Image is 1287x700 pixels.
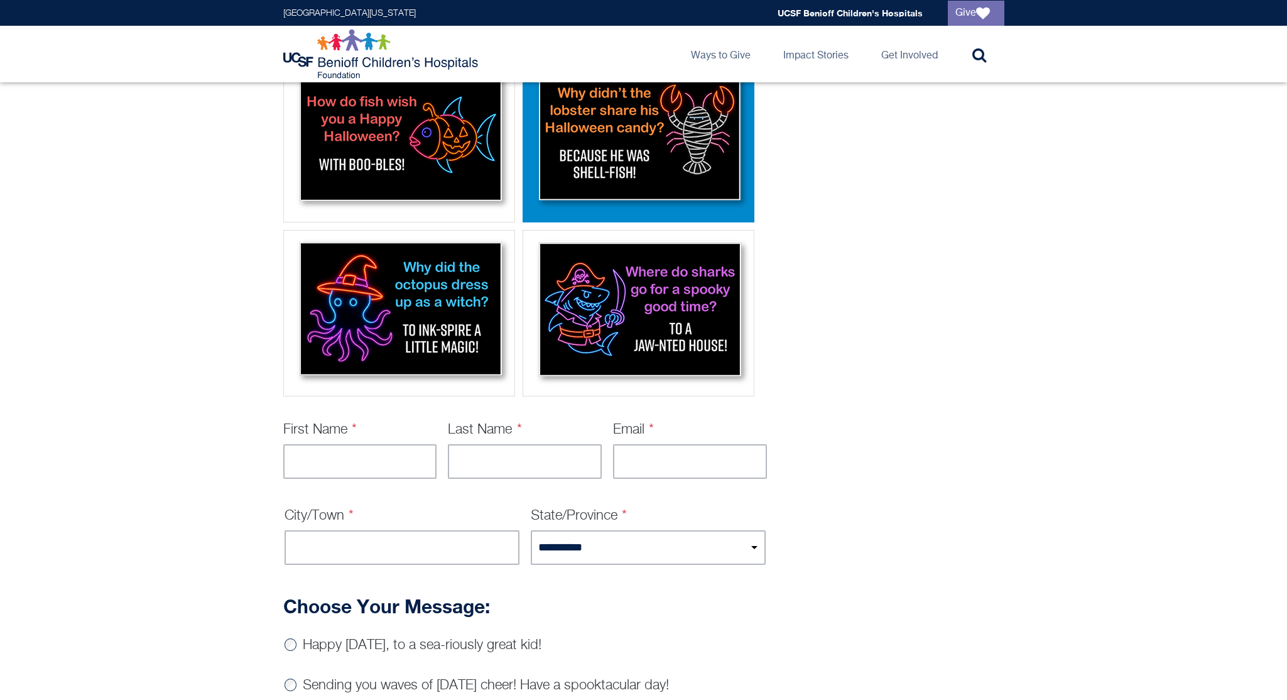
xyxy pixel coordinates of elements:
label: Happy [DATE], to a sea-riously great kid! [303,638,541,652]
a: Ways to Give [681,26,761,82]
img: Octopus [288,234,511,388]
div: Shark [523,230,754,396]
img: Fish [288,60,511,214]
img: Lobster [527,60,750,214]
a: UCSF Benioff Children's Hospitals [778,8,923,18]
a: Get Involved [871,26,948,82]
label: Email [613,423,654,437]
label: Sending you waves of [DATE] cheer! Have a spooktacular day! [303,679,669,692]
label: First Name [283,423,357,437]
div: Octopus [283,230,515,396]
a: Give [948,1,1004,26]
a: Impact Stories [773,26,859,82]
img: Shark [527,234,750,388]
strong: Choose Your Message: [283,595,490,618]
img: Logo for UCSF Benioff Children's Hospitals Foundation [283,29,481,79]
label: State/Province [531,509,627,523]
a: [GEOGRAPHIC_DATA][US_STATE] [283,9,416,18]
div: Fish [283,56,515,222]
div: Lobster [523,56,754,222]
label: Last Name [448,423,522,437]
label: City/Town [285,509,354,523]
